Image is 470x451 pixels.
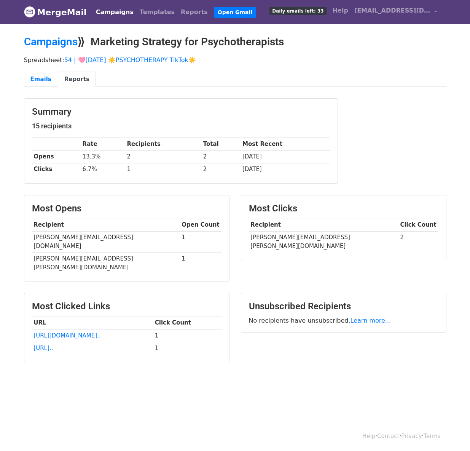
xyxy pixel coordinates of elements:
[81,138,125,150] th: Rate
[424,433,440,440] a: Terms
[201,150,241,163] td: 2
[249,203,438,214] h3: Most Clicks
[241,150,330,163] td: [DATE]
[24,6,35,18] img: MergeMail logo
[125,150,201,163] td: 2
[432,414,470,451] iframe: Chat Widget
[401,433,422,440] a: Privacy
[377,433,399,440] a: Contact
[201,163,241,176] td: 2
[269,7,326,15] span: Daily emails left: 33
[32,301,221,312] h3: Most Clicked Links
[33,345,53,352] a: [URL]..
[241,138,330,150] th: Most Recent
[32,231,180,253] td: [PERSON_NAME][EMAIL_ADDRESS][DOMAIN_NAME]
[180,231,221,253] td: 1
[178,5,211,20] a: Reports
[32,219,180,231] th: Recipient
[249,301,438,312] h3: Unsubscribed Recipients
[180,253,221,273] td: 1
[137,5,178,20] a: Templates
[125,163,201,176] td: 1
[32,203,221,214] h3: Most Opens
[362,433,375,440] a: Help
[32,317,153,329] th: URL
[351,317,391,324] a: Learn more...
[241,163,330,176] td: [DATE]
[125,138,201,150] th: Recipients
[354,6,430,15] span: [EMAIL_ADDRESS][DOMAIN_NAME]
[249,317,438,325] p: No recipients have unsubscribed.
[180,219,221,231] th: Open Count
[33,332,100,339] a: [URL][DOMAIN_NAME]..
[214,7,256,18] a: Open Gmail
[81,150,125,163] td: 13.3%
[153,342,221,354] td: 1
[398,231,438,252] td: 2
[81,163,125,176] td: 6.7%
[64,56,196,64] a: 54 | 🩷[DATE] ☀️PSYCHOTHERAPY TikTok☀️
[153,329,221,342] td: 1
[249,219,398,231] th: Recipient
[24,35,78,48] a: Campaigns
[32,253,180,273] td: [PERSON_NAME][EMAIL_ADDRESS][PERSON_NAME][DOMAIN_NAME]
[266,3,329,18] a: Daily emails left: 33
[32,150,81,163] th: Opens
[32,106,330,117] h3: Summary
[24,4,87,20] a: MergeMail
[93,5,137,20] a: Campaigns
[24,56,446,64] p: Spreadsheet:
[24,35,446,48] h2: ⟫ Marketing Strategy for Psychotherapists
[153,317,221,329] th: Click Count
[249,231,398,252] td: [PERSON_NAME][EMAIL_ADDRESS][PERSON_NAME][DOMAIN_NAME]
[32,163,81,176] th: Clicks
[351,3,440,21] a: [EMAIL_ADDRESS][DOMAIN_NAME]
[398,219,438,231] th: Click Count
[330,3,351,18] a: Help
[32,122,330,130] h5: 15 recipients
[58,72,96,87] a: Reports
[201,138,241,150] th: Total
[24,72,58,87] a: Emails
